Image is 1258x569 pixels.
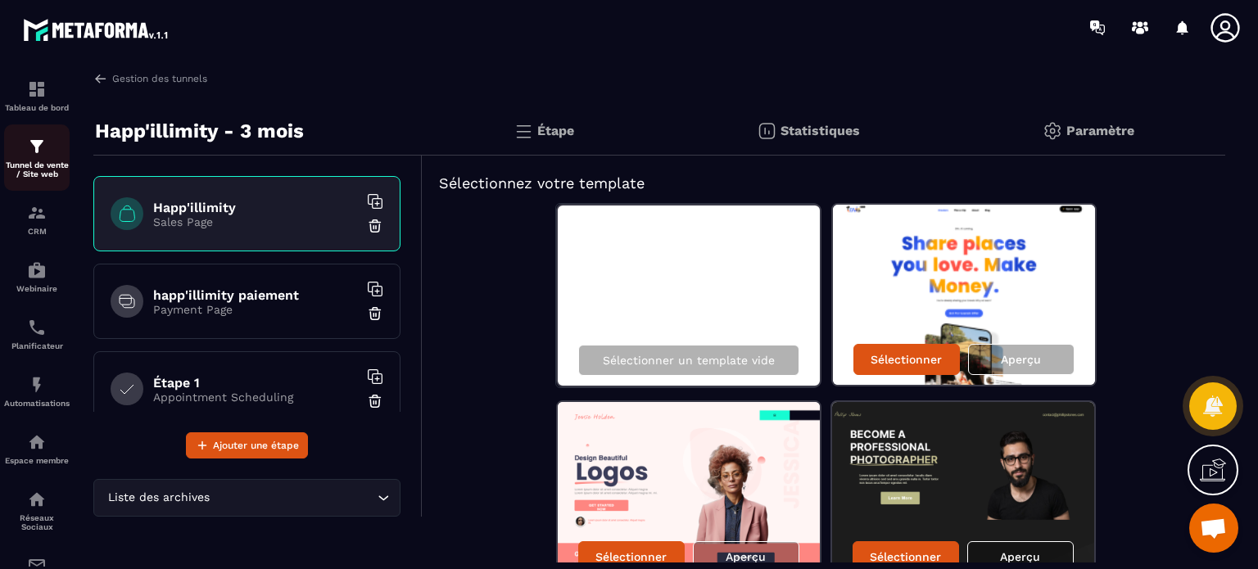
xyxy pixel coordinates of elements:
p: Appointment Scheduling [153,391,358,404]
p: Sélectionner [870,550,941,563]
p: Aperçu [726,550,766,563]
button: Ajouter une étape [186,432,308,458]
img: social-network [27,490,47,509]
a: automationsautomationsAutomatisations [4,363,70,420]
a: formationformationTunnel de vente / Site web [4,124,70,191]
p: Sales Page [153,215,358,228]
img: automations [27,260,47,280]
h6: Happ'illimity [153,200,358,215]
p: Étape [537,123,574,138]
p: Tunnel de vente / Site web [4,160,70,178]
p: Planificateur [4,341,70,350]
input: Search for option [213,489,373,507]
img: image [833,205,1095,385]
a: social-networksocial-networkRéseaux Sociaux [4,477,70,544]
p: Statistiques [781,123,860,138]
a: Ouvrir le chat [1189,504,1238,553]
a: formationformationTableau de bord [4,67,70,124]
div: Search for option [93,479,400,517]
p: Aperçu [1001,353,1041,366]
h5: Sélectionnez votre template [439,172,1209,195]
img: trash [367,218,383,234]
a: automationsautomationsWebinaire [4,248,70,305]
p: Sélectionner un template vide [603,354,775,367]
p: Aperçu [1000,550,1040,563]
p: Réseaux Sociaux [4,513,70,531]
p: Sélectionner [871,353,942,366]
p: Happ'illimity - 3 mois [95,115,304,147]
p: CRM [4,227,70,236]
p: Tableau de bord [4,103,70,112]
img: formation [27,203,47,223]
img: formation [27,79,47,99]
img: trash [367,305,383,322]
a: automationsautomationsEspace membre [4,420,70,477]
img: arrow [93,71,108,86]
img: logo [23,15,170,44]
img: scheduler [27,318,47,337]
p: Espace membre [4,456,70,465]
img: automations [27,432,47,452]
span: Ajouter une étape [213,437,299,454]
p: Automatisations [4,399,70,408]
p: Paramètre [1066,123,1134,138]
p: Webinaire [4,284,70,293]
h6: happ'illimity paiement [153,287,358,303]
img: setting-gr.5f69749f.svg [1043,121,1062,141]
img: formation [27,137,47,156]
p: Sélectionner [595,550,667,563]
img: trash [367,393,383,409]
h6: Étape 1 [153,375,358,391]
img: automations [27,375,47,395]
a: Gestion des tunnels [93,71,207,86]
a: formationformationCRM [4,191,70,248]
img: bars.0d591741.svg [514,121,533,141]
img: stats.20deebd0.svg [757,121,776,141]
p: Payment Page [153,303,358,316]
a: schedulerschedulerPlanificateur [4,305,70,363]
span: Liste des archives [104,489,213,507]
